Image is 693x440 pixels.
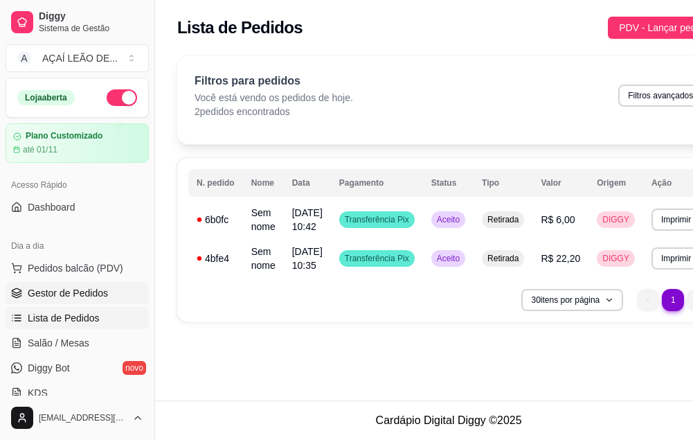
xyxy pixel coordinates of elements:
[28,200,75,214] span: Dashboard
[39,412,127,423] span: [EMAIL_ADDRESS][DOMAIN_NAME]
[485,253,521,264] span: Retirada
[6,401,149,434] button: [EMAIL_ADDRESS][DOMAIN_NAME]
[521,289,623,311] button: 30itens por página
[342,253,412,264] span: Transferência Pix
[6,174,149,196] div: Acesso Rápido
[284,169,331,197] th: Data
[243,200,284,239] td: Sem nome
[17,51,31,65] span: A
[28,261,123,275] span: Pedidos balcão (PDV)
[39,10,143,23] span: Diggy
[28,286,108,300] span: Gestor de Pedidos
[6,332,149,354] a: Salão / Mesas
[6,235,149,257] div: Dia a dia
[6,257,149,279] button: Pedidos balcão (PDV)
[26,131,102,141] article: Plano Customizado
[28,336,89,350] span: Salão / Mesas
[434,253,462,264] span: Aceito
[17,90,75,105] div: Loja aberta
[195,105,353,118] p: 2 pedidos encontrados
[600,214,632,225] span: DIGGY
[532,169,588,197] th: Valor
[23,144,57,155] article: até 01/11
[292,207,323,232] span: [DATE] 10:42
[423,169,474,197] th: Status
[39,23,143,34] span: Sistema de Gestão
[6,382,149,404] a: KDS
[107,89,137,106] button: Alterar Status
[6,307,149,329] a: Lista de Pedidos
[42,51,118,65] div: AÇAÍ LEÃO DE ...
[662,289,684,311] li: pagination item 1 active
[6,6,149,39] a: DiggySistema de Gestão
[28,311,100,325] span: Lista de Pedidos
[243,169,284,197] th: Nome
[195,73,353,89] p: Filtros para pedidos
[541,214,575,225] span: R$ 6,00
[474,169,532,197] th: Tipo
[588,169,643,197] th: Origem
[331,169,423,197] th: Pagamento
[6,282,149,304] a: Gestor de Pedidos
[6,357,149,379] a: Diggy Botnovo
[195,91,353,105] p: Você está vendo os pedidos de hoje.
[292,246,323,271] span: [DATE] 10:35
[197,213,235,227] div: 6b0fc
[434,214,462,225] span: Aceito
[28,361,70,375] span: Diggy Bot
[188,169,243,197] th: N. pedido
[6,196,149,218] a: Dashboard
[243,239,284,278] td: Sem nome
[6,44,149,72] button: Select a team
[600,253,632,264] span: DIGGY
[541,253,580,264] span: R$ 22,20
[28,386,48,400] span: KDS
[342,214,412,225] span: Transferência Pix
[485,214,521,225] span: Retirada
[6,123,149,163] a: Plano Customizadoaté 01/11
[177,17,303,39] h2: Lista de Pedidos
[197,252,235,265] div: 4bfe4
